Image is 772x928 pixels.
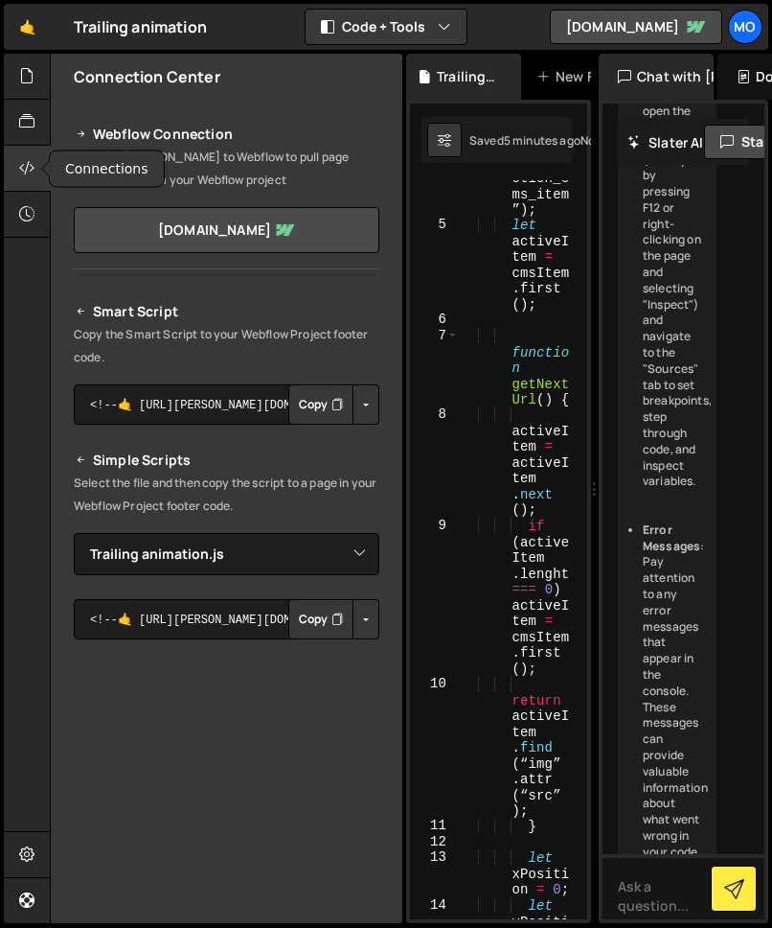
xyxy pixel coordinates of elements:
[599,54,714,100] div: Chat with [PERSON_NAME]
[74,15,207,38] div: Trailing animation
[74,449,379,472] h2: Simple Scripts
[627,133,704,151] h2: Slater AI
[4,4,51,50] a: 🤙
[580,132,676,149] div: Not saved to prod
[410,834,459,850] div: 12
[74,66,220,87] h2: Connection Center
[50,151,164,187] div: Connections
[74,384,379,425] textarea: <!--🤙 [URL][PERSON_NAME][DOMAIN_NAME]> <script>document.addEventListener("DOMContentLoaded", func...
[288,599,353,639] button: Copy
[469,132,580,149] div: Saved
[74,599,379,639] textarea: <!--🤙 [URL][PERSON_NAME][DOMAIN_NAME]> <script>document.addEventListener("DOMContentLoaded", func...
[728,10,762,44] a: Mo
[74,671,381,844] iframe: YouTube video player
[410,406,459,518] div: 8
[410,676,459,819] div: 10
[74,300,379,323] h2: Smart Script
[410,518,459,676] div: 9
[288,599,379,639] div: Button group with nested dropdown
[74,123,379,146] h2: Webflow Connection
[74,323,379,369] p: Copy the Smart Script to your Webflow Project footer code.
[536,67,617,86] div: New File
[410,217,459,312] div: 5
[410,818,459,834] div: 11
[410,849,459,897] div: 13
[410,328,459,407] div: 7
[643,522,701,909] li: : Pay attention to any error messages that appear in the console. These messages can provide valu...
[410,312,459,328] div: 6
[550,10,722,44] a: [DOMAIN_NAME]
[74,207,379,253] a: [DOMAIN_NAME]
[306,10,466,44] button: Code + Tools
[74,472,379,518] p: Select the file and then copy the script to a page in your Webflow Project footer code.
[504,132,580,149] div: 5 minutes ago
[288,384,379,425] div: Button group with nested dropdown
[437,67,498,86] div: Trailing animation.js
[74,146,379,192] p: Connect [PERSON_NAME] to Webflow to pull page information from your Webflow project
[288,384,353,425] button: Copy
[643,522,700,554] strong: Error Messages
